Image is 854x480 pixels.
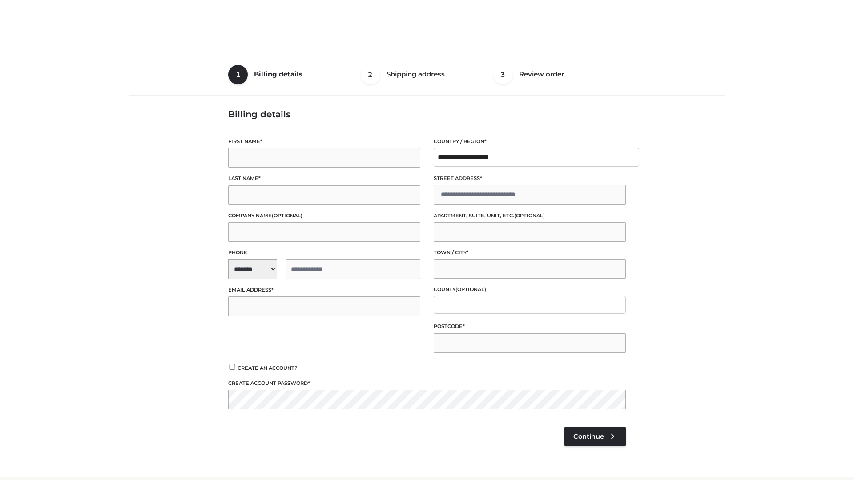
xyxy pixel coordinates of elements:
span: Shipping address [387,70,445,78]
label: Street address [434,174,626,183]
label: Last name [228,174,420,183]
span: Billing details [254,70,302,78]
span: (optional) [455,286,486,292]
label: Country / Region [434,137,626,146]
span: 3 [493,65,513,84]
span: Review order [519,70,564,78]
label: Postcode [434,322,626,331]
span: 2 [361,65,380,84]
span: (optional) [272,212,302,219]
input: Create an account? [228,364,236,370]
span: Continue [573,432,604,440]
h3: Billing details [228,109,626,120]
label: County [434,285,626,294]
a: Continue [564,427,626,446]
span: Create an account? [238,365,298,371]
label: Phone [228,248,420,257]
label: Company name [228,212,420,220]
label: Email address [228,286,420,294]
label: Apartment, suite, unit, etc. [434,212,626,220]
label: Town / City [434,248,626,257]
label: First name [228,137,420,146]
span: 1 [228,65,248,84]
label: Create account password [228,379,626,388]
span: (optional) [514,212,545,219]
